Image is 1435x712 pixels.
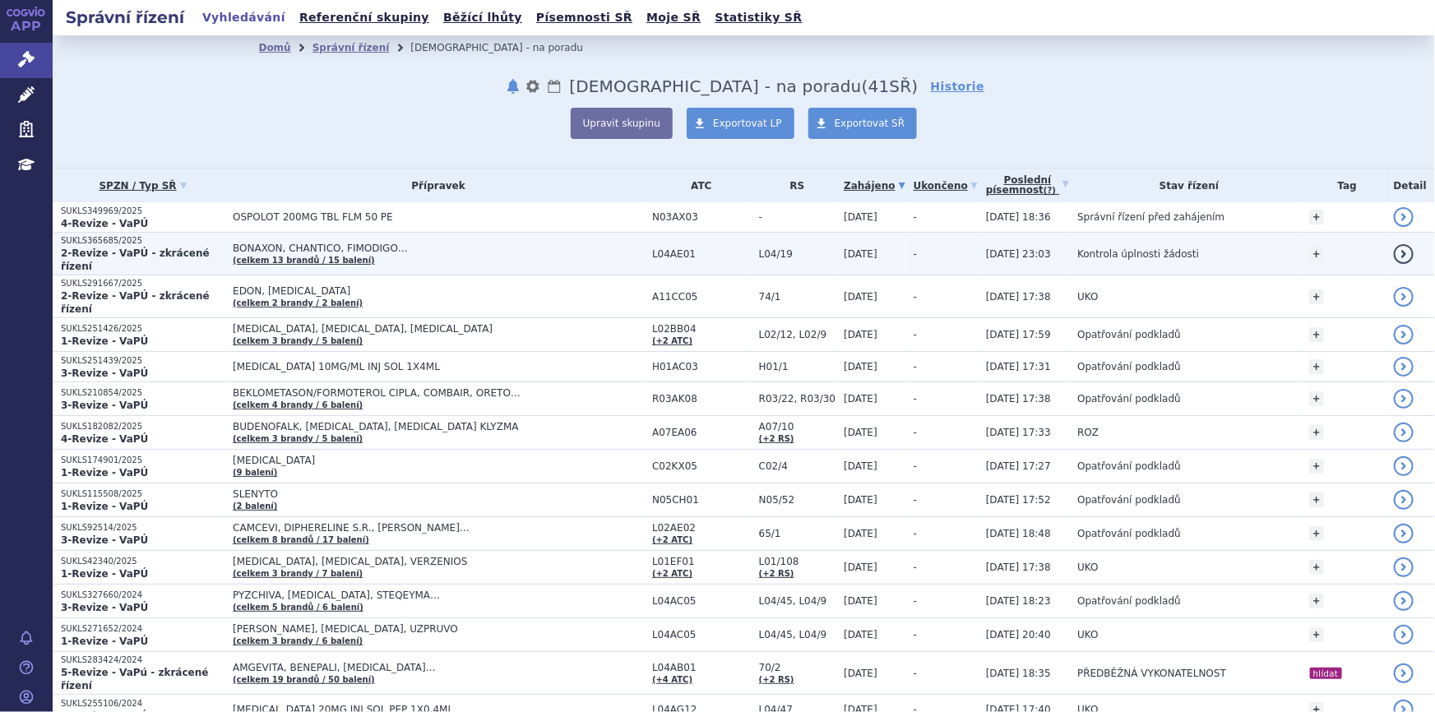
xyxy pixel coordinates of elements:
p: SUKLS115508/2025 [61,488,225,500]
a: (celkem 13 brandů / 15 balení) [233,256,375,265]
p: SUKLS182082/2025 [61,421,225,432]
h2: Správní řízení [53,6,197,29]
span: [DATE] [844,291,877,303]
strong: 3-Revize - VaPÚ [61,400,148,411]
span: ROZ [1077,427,1099,438]
span: - [759,211,836,223]
span: Správní řízení před zahájením [1077,211,1224,223]
a: detail [1394,591,1414,611]
p: SUKLS255106/2024 [61,698,225,710]
span: - [914,393,917,405]
span: L01/108 [759,556,836,567]
p: SUKLS251439/2025 [61,355,225,367]
a: + [1309,594,1324,608]
span: PŘEDBĚŽNÁ VYKONATELNOST [1077,668,1226,679]
abbr: (?) [1044,186,1056,196]
span: [DATE] [844,329,877,340]
a: detail [1394,244,1414,264]
a: (celkem 3 brandy / 5 balení) [233,336,363,345]
span: Opatřování podkladů [1077,595,1181,607]
strong: 1-Revize - VaPÚ [61,568,148,580]
span: 74/1 [759,291,836,303]
a: detail [1394,207,1414,227]
span: Revize - na poradu [569,76,861,96]
span: 70/2 [759,662,836,673]
span: PYZCHIVA, [MEDICAL_DATA], STEQEYMA… [233,589,644,601]
th: RS [751,169,836,202]
span: [DATE] [844,248,877,260]
span: R03/22, R03/30 [759,393,836,405]
a: detail [1394,423,1414,442]
span: 41 [868,76,890,96]
a: + [1309,359,1324,374]
span: Opatřování podkladů [1077,393,1181,405]
a: (celkem 19 brandů / 50 balení) [233,675,375,684]
span: L02/12, L02/9 [759,329,836,340]
span: L04AB01 [652,662,751,673]
a: detail [1394,456,1414,476]
span: - [914,629,917,640]
strong: 4-Revize - VaPÚ [61,433,148,445]
strong: 3-Revize - VaPÚ [61,602,148,613]
a: (9 balení) [233,468,277,477]
span: EDON, [MEDICAL_DATA] [233,285,644,297]
strong: 2-Revize - VaPÚ - zkrácené řízení [61,290,210,315]
span: - [914,291,917,303]
a: Správní řízení [312,42,390,53]
span: UKO [1077,291,1098,303]
p: SUKLS327660/2024 [61,589,225,601]
span: C02/4 [759,460,836,472]
th: Stav řízení [1069,169,1301,202]
span: - [914,668,917,679]
span: N05/52 [759,494,836,506]
span: [MEDICAL_DATA], [MEDICAL_DATA], [MEDICAL_DATA] [233,323,644,335]
a: Exportovat SŘ [808,108,918,139]
a: + [1309,289,1324,304]
a: + [1309,560,1324,575]
span: L04/45, L04/9 [759,629,836,640]
strong: 3-Revize - VaPÚ [61,534,148,546]
span: BUDENOFALK, [MEDICAL_DATA], [MEDICAL_DATA] KLYZMA [233,421,644,432]
a: + [1309,327,1324,342]
th: Tag [1301,169,1386,202]
span: L02BB04 [652,323,751,335]
span: [DATE] 17:59 [986,329,1051,340]
a: Poslednípísemnost(?) [986,169,1069,202]
button: nastavení [525,76,541,96]
span: 65/1 [759,528,836,539]
span: [DATE] 17:52 [986,494,1051,506]
span: L02AE02 [652,522,751,534]
span: SLENYTO [233,488,644,500]
p: SUKLS283424/2024 [61,654,225,666]
a: Historie [931,78,985,95]
span: [MEDICAL_DATA] 10MG/ML INJ SOL 1X4ML [233,361,644,372]
a: detail [1394,389,1414,409]
span: CAMCEVI, DIPHERELINE S.R., [PERSON_NAME]… [233,522,644,534]
span: [DATE] 18:48 [986,528,1051,539]
span: C02KX05 [652,460,751,472]
a: (+2 ATC) [652,535,692,544]
p: SUKLS251426/2025 [61,323,225,335]
span: - [914,329,917,340]
span: [DATE] 17:33 [986,427,1051,438]
span: [DATE] 17:31 [986,361,1051,372]
p: SUKLS365685/2025 [61,235,225,247]
span: Opatřování podkladů [1077,361,1181,372]
span: L04/45, L04/9 [759,595,836,607]
span: - [914,460,917,472]
span: BONAXON, CHANTICO, FIMODIGO… [233,243,644,254]
span: Exportovat SŘ [835,118,905,129]
p: SUKLS42340/2025 [61,556,225,567]
a: (celkem 3 brandy / 6 balení) [233,636,363,645]
span: [DATE] 20:40 [986,629,1051,640]
a: + [1309,210,1324,224]
a: + [1309,492,1324,507]
a: + [1309,459,1324,474]
strong: 2-Revize - VaPÚ - zkrácené řízení [61,247,210,272]
strong: 5-Revize - VaPú - zkrácené řízení [61,667,208,691]
span: [DATE] 18:35 [986,668,1051,679]
a: (+4 ATC) [652,675,692,684]
a: detail [1394,287,1414,307]
th: ATC [644,169,751,202]
button: notifikace [505,76,521,96]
